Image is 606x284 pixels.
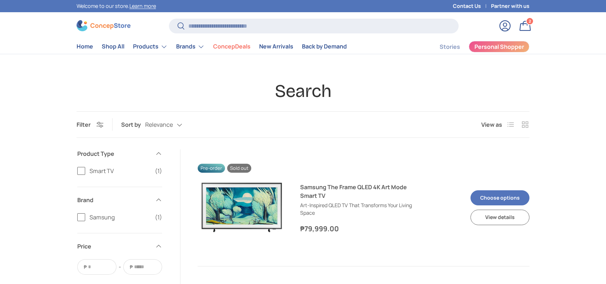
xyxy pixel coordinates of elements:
[176,39,205,54] a: Brands
[155,213,162,222] span: (1)
[77,121,91,129] span: Filter
[77,121,104,129] button: Filter
[145,118,197,131] button: Relevance
[453,2,491,10] a: Contact Us
[77,39,347,54] nav: Primary
[77,233,162,259] summary: Price
[77,80,529,102] h1: Search
[474,44,524,50] span: Personal Shopper
[83,263,87,271] span: ₱
[470,190,529,206] button: Choose options
[469,41,529,52] a: Personal Shopper
[77,20,130,31] img: ConcepStore
[77,187,162,213] summary: Brand
[89,167,151,175] span: Smart TV
[121,120,145,129] label: Sort by
[155,167,162,175] span: (1)
[481,120,502,129] span: View as
[470,210,529,225] a: View details
[172,39,209,54] summary: Brands
[89,213,151,222] span: Samsung
[198,164,225,173] span: Pre-order
[119,262,121,271] span: -
[77,2,156,10] p: Welcome to our store.
[129,263,133,271] span: ₱
[129,39,172,54] summary: Products
[422,39,529,54] nav: Secondary
[300,183,417,200] a: Samsung The Frame QLED 4K Art Mode Smart TV
[133,39,167,54] a: Products
[227,164,251,173] span: Sold out
[77,141,162,167] summary: Product Type
[77,39,93,53] a: Home
[77,196,151,204] span: Brand
[129,3,156,9] a: Learn more
[529,18,531,24] span: 2
[198,164,286,252] a: Samsung The Frame QLED 4K Art Mode Smart TV
[491,2,529,10] a: Partner with us
[302,39,347,53] a: Back by Demand
[145,121,173,128] span: Relevance
[440,40,460,54] a: Stories
[77,149,151,158] span: Product Type
[77,242,151,251] span: Price
[213,39,251,53] a: ConcepDeals
[102,39,124,53] a: Shop All
[259,39,293,53] a: New Arrivals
